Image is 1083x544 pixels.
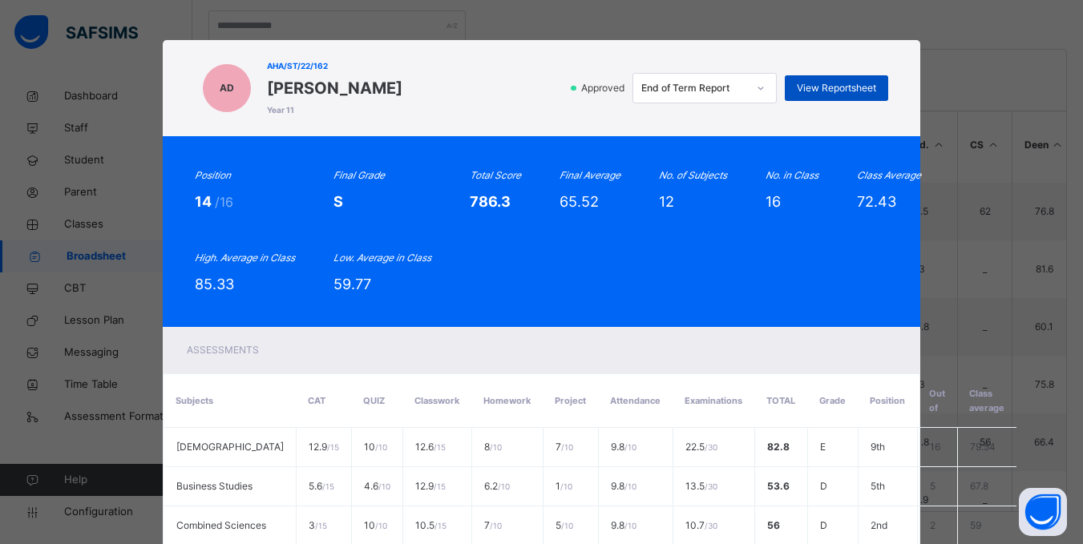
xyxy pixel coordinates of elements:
[820,441,826,453] span: E
[415,441,446,453] span: 12.6
[930,519,936,531] span: 2
[434,442,446,452] span: / 15
[267,104,402,116] span: Year 11
[327,442,339,452] span: / 15
[705,521,717,530] span: / 30
[930,441,940,453] span: 16
[561,521,573,530] span: / 10
[685,519,717,531] span: 10.7
[611,519,636,531] span: 9.8
[484,441,502,453] span: 8
[857,169,921,181] i: Class Average
[560,193,599,210] span: 65.52
[434,521,447,530] span: / 15
[685,395,742,406] span: Examinations
[970,441,996,453] span: 79.54
[580,81,629,95] span: Approved
[560,169,620,181] i: Final Average
[333,252,431,264] i: Low. Average in Class
[820,519,827,531] span: D
[797,81,876,95] span: View Reportsheet
[195,169,231,181] i: Position
[483,395,531,406] span: Homework
[611,441,636,453] span: 9.8
[375,521,387,530] span: / 10
[308,395,325,406] span: CAT
[1019,488,1067,536] button: Open asap
[498,482,510,491] span: / 10
[415,519,447,531] span: 10.5
[685,441,717,453] span: 22.5
[624,442,636,452] span: / 10
[187,344,259,356] span: Assessments
[333,169,385,181] i: Final Grade
[176,441,284,453] span: [DEMOGRAPHIC_DATA]
[215,194,233,210] span: /16
[378,482,390,491] span: / 10
[819,395,846,406] span: Grade
[195,276,234,292] span: 85.33
[364,480,390,492] span: 4.6
[929,388,945,413] span: Out of
[871,441,885,453] span: 9th
[176,519,266,531] span: Combined Sciences
[484,480,510,492] span: 6.2
[766,169,818,181] i: No. in Class
[641,81,747,95] div: End of Term Report
[624,482,636,491] span: / 10
[414,395,459,406] span: Classwork
[309,441,339,453] span: 12.9
[767,480,790,492] span: 53.6
[555,395,586,406] span: Project
[176,480,253,492] span: Business Studies
[766,193,781,210] span: 16
[871,480,885,492] span: 5th
[556,519,573,531] span: 5
[766,395,795,406] span: Total
[705,482,717,491] span: / 30
[561,442,573,452] span: / 10
[767,441,790,453] span: 82.8
[930,480,936,492] span: 5
[870,395,905,406] span: Position
[333,276,371,292] span: 59.77
[470,169,521,181] i: Total Score
[195,252,295,264] i: High. Average in Class
[267,60,402,72] span: AHA/ST/22/162
[434,482,446,491] span: / 15
[820,480,827,492] span: D
[309,480,334,492] span: 5.6
[363,395,385,406] span: QUIZ
[267,76,402,100] span: [PERSON_NAME]
[970,480,988,492] span: 67.8
[871,519,887,531] span: 2nd
[375,442,387,452] span: / 10
[624,521,636,530] span: / 10
[315,521,327,530] span: / 15
[556,480,572,492] span: 1
[490,442,502,452] span: / 10
[611,480,636,492] span: 9.8
[767,519,780,531] span: 56
[415,480,446,492] span: 12.9
[490,521,502,530] span: / 10
[610,395,661,406] span: Attendance
[556,441,573,453] span: 7
[659,193,674,210] span: 12
[970,519,981,531] span: 59
[322,482,334,491] span: / 15
[470,193,511,210] span: 786.3
[309,519,327,531] span: 3
[857,193,896,210] span: 72.43
[220,81,234,95] span: AD
[364,519,387,531] span: 10
[195,193,215,210] span: 14
[176,395,213,406] span: Subjects
[364,441,387,453] span: 10
[969,388,1004,413] span: Class average
[333,193,343,210] span: S
[685,480,717,492] span: 13.5
[560,482,572,491] span: / 10
[705,442,717,452] span: / 30
[484,519,502,531] span: 7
